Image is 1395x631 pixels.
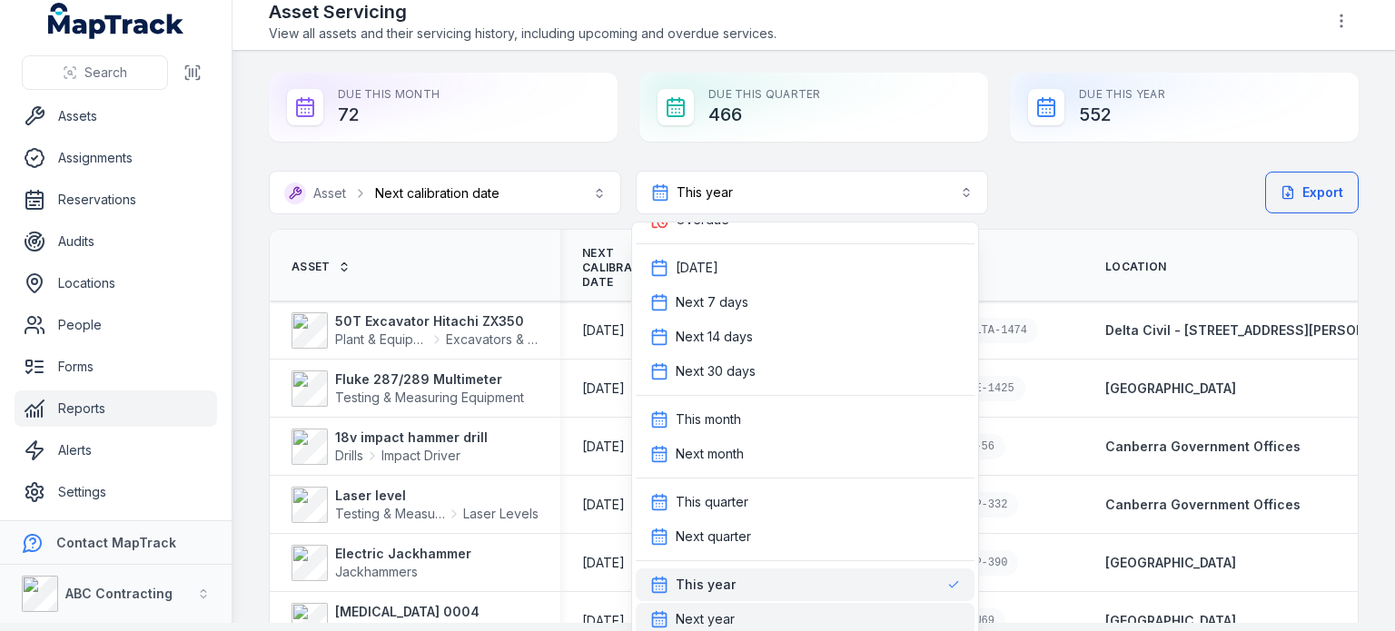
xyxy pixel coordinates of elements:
[636,171,988,214] button: This year
[676,293,748,311] span: Next 7 days
[676,410,741,429] span: This month
[676,576,736,594] span: This year
[676,328,753,346] span: Next 14 days
[676,362,756,380] span: Next 30 days
[676,493,748,511] span: This quarter
[676,445,744,463] span: Next month
[676,259,718,277] span: [DATE]
[676,527,751,546] span: Next quarter
[676,610,735,628] span: Next year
